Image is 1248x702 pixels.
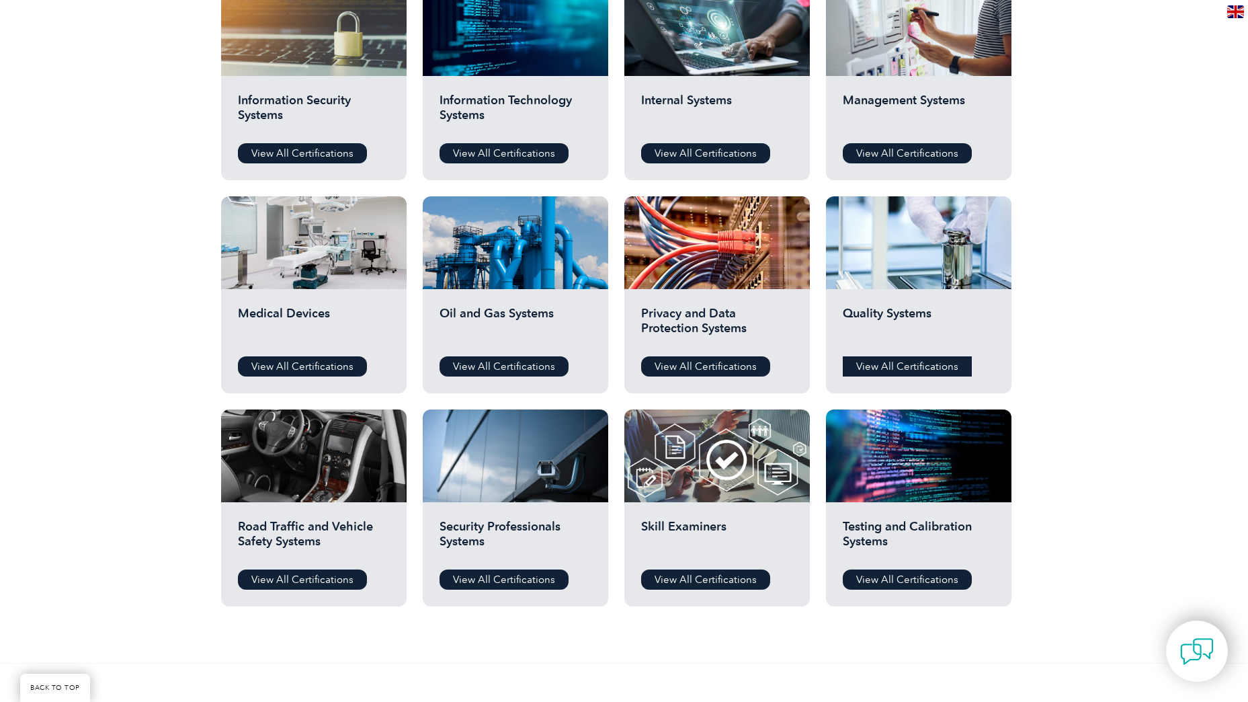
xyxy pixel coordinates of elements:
[440,356,569,377] a: View All Certifications
[641,143,770,163] a: View All Certifications
[238,306,390,346] h2: Medical Devices
[440,143,569,163] a: View All Certifications
[843,306,995,346] h2: Quality Systems
[843,356,972,377] a: View All Certifications
[641,356,770,377] a: View All Certifications
[843,143,972,163] a: View All Certifications
[440,93,591,133] h2: Information Technology Systems
[238,519,390,559] h2: Road Traffic and Vehicle Safety Systems
[641,306,793,346] h2: Privacy and Data Protection Systems
[238,93,390,133] h2: Information Security Systems
[1180,635,1214,668] img: contact-chat.png
[20,674,90,702] a: BACK TO TOP
[440,306,591,346] h2: Oil and Gas Systems
[440,570,569,590] a: View All Certifications
[843,93,995,133] h2: Management Systems
[843,519,995,559] h2: Testing and Calibration Systems
[843,570,972,590] a: View All Certifications
[641,570,770,590] a: View All Certifications
[238,356,367,377] a: View All Certifications
[641,93,793,133] h2: Internal Systems
[641,519,793,559] h2: Skill Examiners
[238,570,367,590] a: View All Certifications
[1227,5,1244,18] img: en
[440,519,591,559] h2: Security Professionals Systems
[238,143,367,163] a: View All Certifications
